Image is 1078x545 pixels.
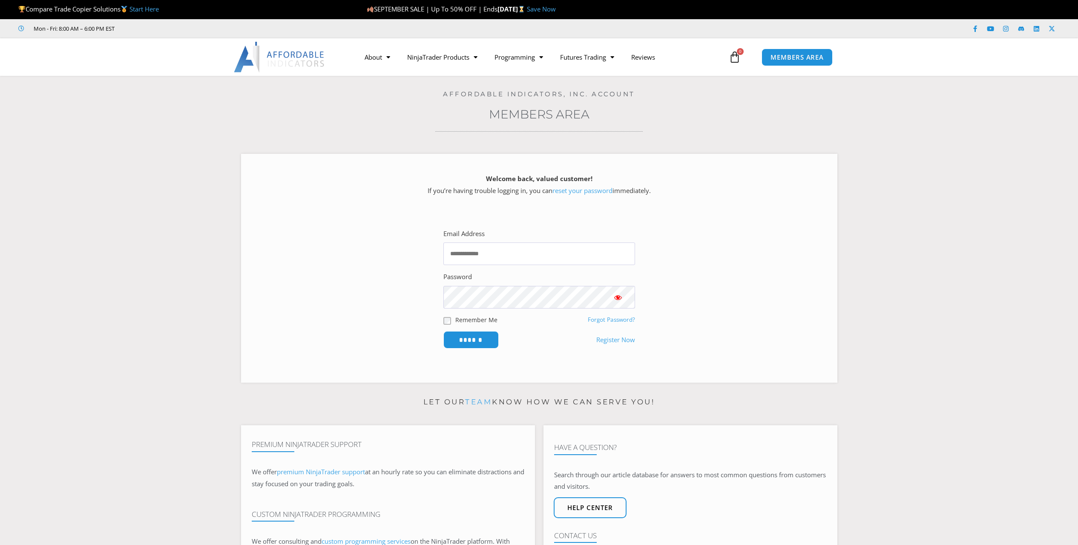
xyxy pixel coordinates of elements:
span: SEPTEMBER SALE | Up To 50% OFF | Ends [367,5,497,13]
a: premium NinjaTrader support [277,467,365,476]
span: MEMBERS AREA [770,54,824,61]
h4: Custom NinjaTrader Programming [252,510,524,519]
button: Show password [601,286,635,309]
a: Register Now [596,334,635,346]
a: Forgot Password? [588,316,635,323]
span: 0 [737,48,744,55]
img: LogoAI | Affordable Indicators – NinjaTrader [234,42,325,72]
span: Mon - Fri: 8:00 AM – 6:00 PM EST [32,23,115,34]
img: ⌛ [518,6,525,12]
h4: Premium NinjaTrader Support [252,440,524,449]
a: team [465,398,492,406]
span: at an hourly rate so you can eliminate distractions and stay focused on your trading goals. [252,467,524,488]
label: Email Address [443,228,485,240]
span: Compare Trade Copier Solutions [18,5,159,13]
a: 0 [716,45,753,69]
label: Password [443,271,472,283]
a: Programming [486,47,552,67]
p: If you’re having trouble logging in, you can immediately. [256,173,822,197]
h4: Have A Question? [554,443,827,452]
a: About [356,47,399,67]
a: MEMBERS AREA [762,49,833,66]
a: Reviews [623,47,664,67]
h4: Contact Us [554,531,827,540]
a: Futures Trading [552,47,623,67]
a: reset your password [552,186,612,195]
p: Search through our article database for answers to most common questions from customers and visit... [554,469,827,493]
label: Remember Me [455,315,497,324]
img: 🥇 [121,6,127,12]
img: 🏆 [19,6,25,12]
strong: Welcome back, valued customer! [486,174,592,183]
span: We offer [252,467,277,476]
nav: Menu [356,47,727,67]
p: Let our know how we can serve you! [241,395,837,409]
img: 🍂 [367,6,374,12]
a: Start Here [129,5,159,13]
iframe: Customer reviews powered by Trustpilot [126,24,254,33]
a: Help center [554,497,627,518]
a: Members Area [489,107,589,121]
span: Help center [567,505,613,511]
a: Save Now [527,5,556,13]
strong: [DATE] [497,5,527,13]
a: NinjaTrader Products [399,47,486,67]
a: Affordable Indicators, Inc. Account [443,90,635,98]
